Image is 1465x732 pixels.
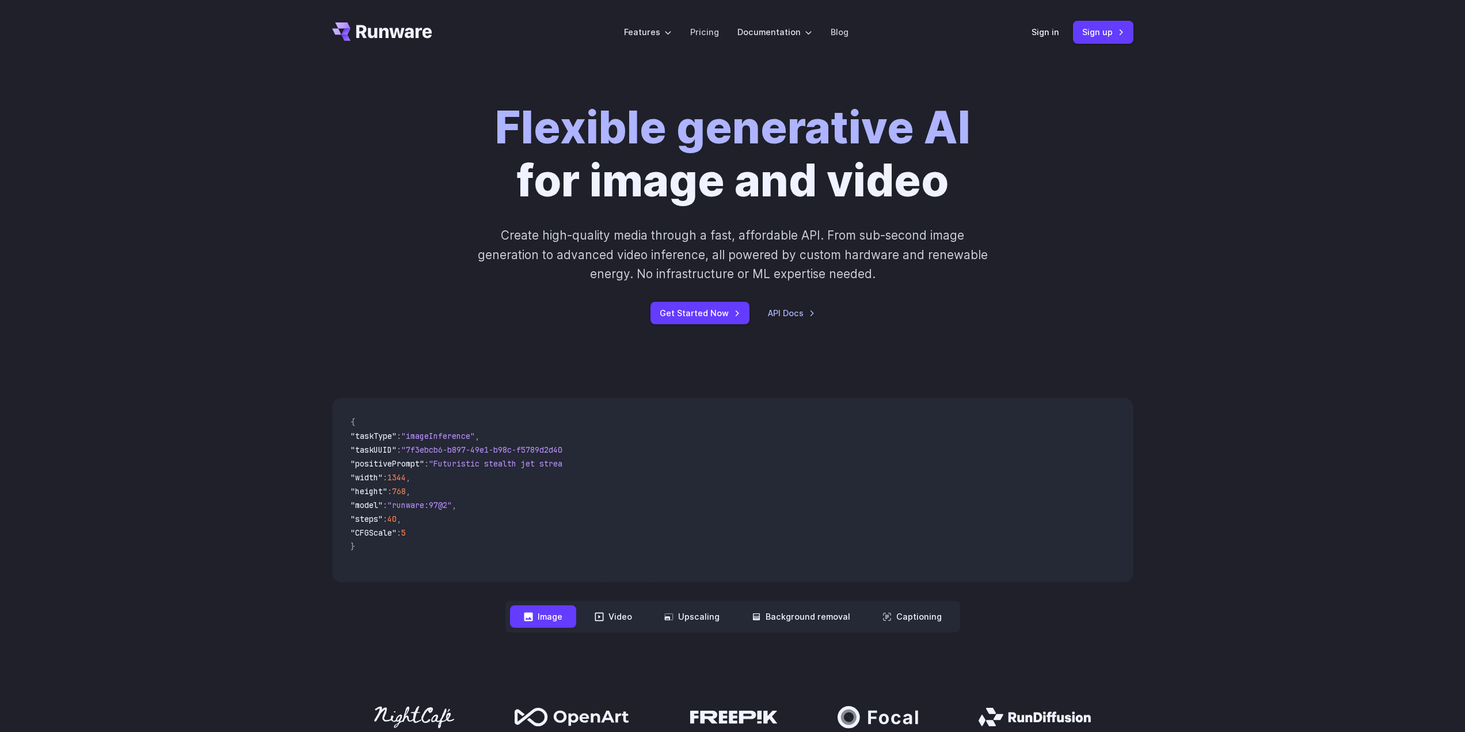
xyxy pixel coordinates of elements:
[737,25,812,39] label: Documentation
[351,431,397,441] span: "taskType"
[581,605,646,628] button: Video
[476,226,989,283] p: Create high-quality media through a fast, affordable API. From sub-second image generation to adv...
[424,458,429,469] span: :
[495,101,971,207] h1: for image and video
[1073,21,1133,43] a: Sign up
[397,445,401,455] span: :
[351,541,355,552] span: }
[650,302,749,324] a: Get Started Now
[387,514,397,524] span: 40
[690,25,719,39] a: Pricing
[738,605,864,628] button: Background removal
[383,514,387,524] span: :
[383,472,387,483] span: :
[831,25,848,39] a: Blog
[387,500,452,510] span: "runware:97@2"
[624,25,672,39] label: Features
[351,528,397,538] span: "CFGScale"
[351,514,383,524] span: "steps"
[397,514,401,524] span: ,
[351,458,424,469] span: "positivePrompt"
[401,445,576,455] span: "7f3ebcb6-b897-49e1-b98c-f5789d2d40d7"
[401,431,475,441] span: "imageInference"
[650,605,733,628] button: Upscaling
[332,22,432,41] a: Go to /
[351,417,355,427] span: {
[387,486,392,496] span: :
[452,500,456,510] span: ,
[397,431,401,441] span: :
[383,500,387,510] span: :
[406,486,410,496] span: ,
[429,458,848,469] span: "Futuristic stealth jet streaking through a neon-lit cityscape with glowing purple exhaust"
[510,605,576,628] button: Image
[351,500,383,510] span: "model"
[1032,25,1059,39] a: Sign in
[351,472,383,483] span: "width"
[401,528,406,538] span: 5
[397,528,401,538] span: :
[406,472,410,483] span: ,
[387,472,406,483] span: 1344
[869,605,956,628] button: Captioning
[351,445,397,455] span: "taskUUID"
[475,431,480,441] span: ,
[495,101,971,154] strong: Flexible generative AI
[392,486,406,496] span: 768
[768,306,815,320] a: API Docs
[351,486,387,496] span: "height"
